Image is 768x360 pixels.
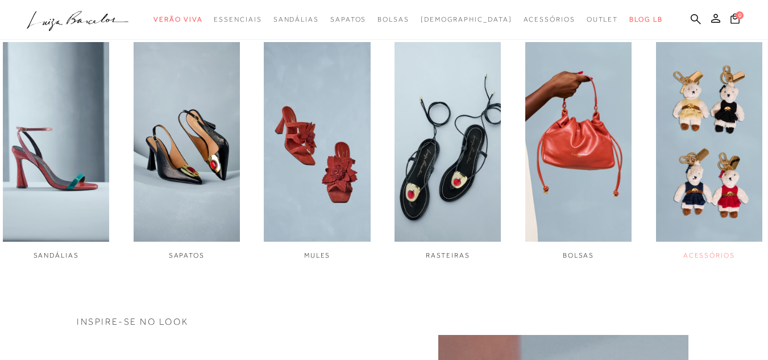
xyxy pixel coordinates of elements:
[587,9,618,30] a: noSubCategoriesText
[153,15,202,23] span: Verão Viva
[134,42,240,260] div: 2 / 6
[264,42,370,242] img: imagem do link
[656,42,762,242] img: imagem do link
[727,13,743,28] button: 0
[629,9,662,30] a: BLOG LB
[683,251,735,259] span: ACESSÓRIOS
[153,9,202,30] a: noSubCategoriesText
[273,9,319,30] a: noSubCategoriesText
[563,251,595,259] span: BOLSAS
[377,15,409,23] span: Bolsas
[377,9,409,30] a: noSubCategoriesText
[264,42,370,260] a: imagem do link MULES
[134,42,240,242] img: imagem do link
[330,15,366,23] span: Sapatos
[77,317,691,326] h3: INSPIRE-SE NO LOOK
[656,42,762,260] a: imagem do link ACESSÓRIOS
[395,42,501,242] img: imagem do link
[525,42,632,260] div: 5 / 6
[3,42,109,260] a: imagem do link SANDÁLIAS
[330,9,366,30] a: noSubCategoriesText
[525,42,632,242] img: imagem do link
[736,11,744,19] span: 0
[273,15,319,23] span: Sandálias
[3,42,109,260] div: 1 / 6
[524,15,575,23] span: Acessórios
[421,9,512,30] a: noSubCategoriesText
[304,251,331,259] span: MULES
[421,15,512,23] span: [DEMOGRAPHIC_DATA]
[629,15,662,23] span: BLOG LB
[214,9,261,30] a: noSubCategoriesText
[524,9,575,30] a: noSubCategoriesText
[395,42,501,260] a: imagem do link RASTEIRAS
[656,42,762,260] div: 6 / 6
[169,251,205,259] span: SAPATOS
[34,251,79,259] span: SANDÁLIAS
[395,42,501,260] div: 4 / 6
[587,15,618,23] span: Outlet
[426,251,470,259] span: RASTEIRAS
[3,42,109,242] img: imagem do link
[134,42,240,260] a: imagem do link SAPATOS
[525,42,632,260] a: imagem do link BOLSAS
[214,15,261,23] span: Essenciais
[264,42,370,260] div: 3 / 6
